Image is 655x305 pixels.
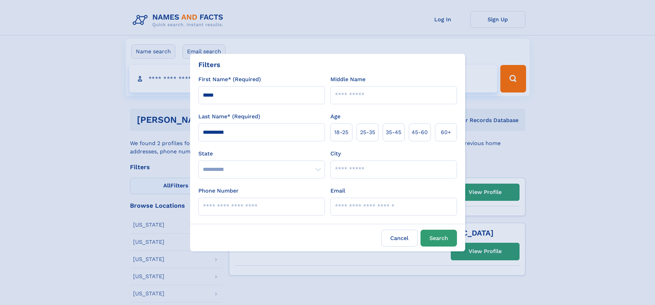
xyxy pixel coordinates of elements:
[330,187,345,195] label: Email
[421,230,457,247] button: Search
[198,150,325,158] label: State
[198,59,220,70] div: Filters
[330,150,341,158] label: City
[360,128,375,137] span: 25‑35
[198,75,261,84] label: First Name* (Required)
[386,128,401,137] span: 35‑45
[412,128,428,137] span: 45‑60
[441,128,451,137] span: 60+
[330,75,365,84] label: Middle Name
[330,112,340,121] label: Age
[198,112,260,121] label: Last Name* (Required)
[334,128,348,137] span: 18‑25
[198,187,239,195] label: Phone Number
[381,230,418,247] label: Cancel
